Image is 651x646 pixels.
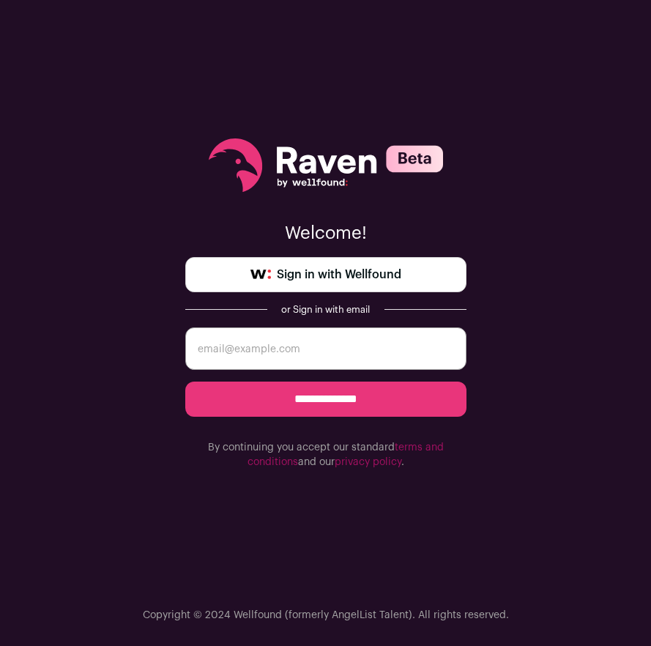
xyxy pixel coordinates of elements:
input: email@example.com [185,327,466,370]
a: Sign in with Wellfound [185,257,466,292]
a: terms and conditions [248,442,444,467]
p: Copyright © 2024 Wellfound (formerly AngelList Talent). All rights reserved. [143,608,509,623]
span: Sign in with Wellfound [277,266,401,283]
div: or Sign in with email [279,304,373,316]
img: wellfound-symbol-flush-black-fb3c872781a75f747ccb3a119075da62bfe97bd399995f84a933054e44a575c4.png [250,270,271,280]
a: privacy policy [335,457,401,467]
p: By continuing you accept our standard and our . [185,440,466,469]
p: Welcome! [185,222,466,245]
